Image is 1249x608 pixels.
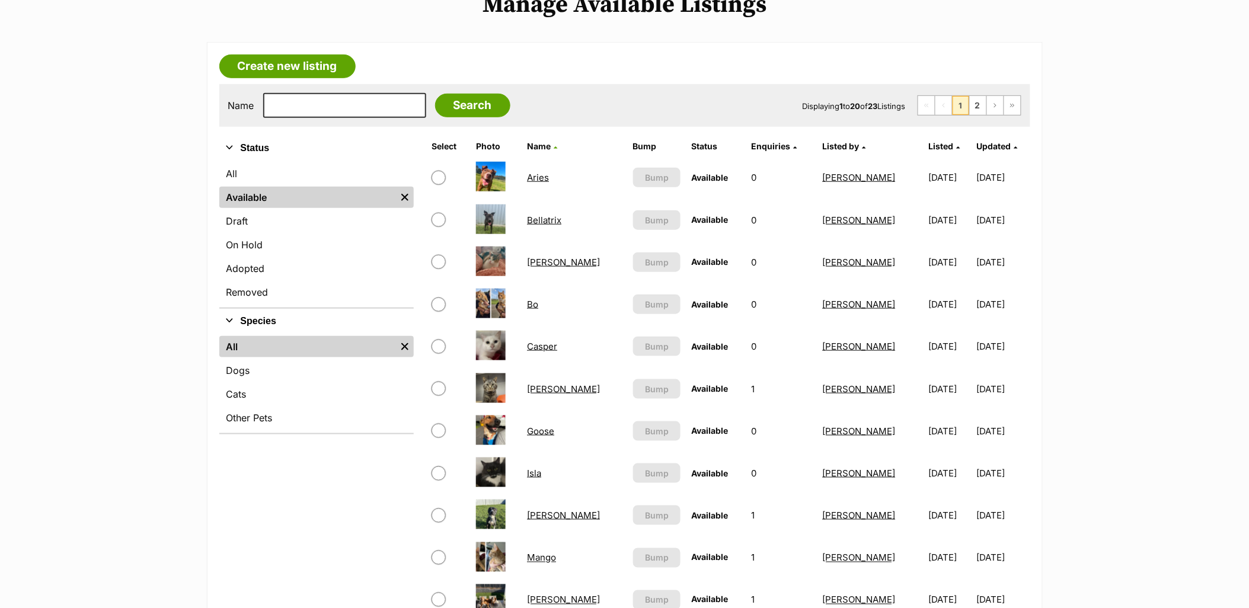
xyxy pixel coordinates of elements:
[924,453,976,494] td: [DATE]
[645,214,669,226] span: Bump
[977,242,1029,283] td: [DATE]
[527,425,554,437] a: Goose
[840,101,844,111] strong: 1
[823,594,896,606] a: [PERSON_NAME]
[633,337,681,356] button: Bump
[527,383,600,395] a: [PERSON_NAME]
[823,510,896,521] a: [PERSON_NAME]
[527,510,600,521] a: [PERSON_NAME]
[1004,96,1021,115] a: Last page
[527,141,557,151] a: Name
[928,141,953,151] span: Listed
[471,137,521,156] th: Photo
[645,425,669,437] span: Bump
[924,242,976,283] td: [DATE]
[823,215,896,226] a: [PERSON_NAME]
[823,172,896,183] a: [PERSON_NAME]
[746,495,816,536] td: 1
[633,379,681,399] button: Bump
[977,141,1011,151] span: Updated
[746,453,816,494] td: 0
[219,313,414,329] button: Species
[977,453,1029,494] td: [DATE]
[219,407,414,428] a: Other Pets
[751,141,797,151] a: Enquiries
[746,411,816,452] td: 0
[746,326,816,367] td: 0
[691,383,728,393] span: Available
[691,172,728,183] span: Available
[953,96,969,115] span: Page 1
[924,537,976,578] td: [DATE]
[645,340,669,353] span: Bump
[691,552,728,562] span: Available
[746,157,816,198] td: 0
[427,137,471,156] th: Select
[691,257,728,267] span: Available
[219,55,356,78] a: Create new listing
[633,421,681,441] button: Bump
[977,284,1029,325] td: [DATE]
[918,96,935,115] span: First page
[228,100,254,111] label: Name
[633,295,681,314] button: Bump
[396,336,414,357] a: Remove filter
[924,157,976,198] td: [DATE]
[219,281,414,303] a: Removed
[219,334,414,433] div: Species
[868,101,878,111] strong: 23
[977,141,1018,151] a: Updated
[691,510,728,520] span: Available
[527,341,557,352] a: Casper
[645,467,669,479] span: Bump
[823,141,860,151] span: Listed by
[746,242,816,283] td: 0
[823,141,866,151] a: Listed by
[633,210,681,230] button: Bump
[823,425,896,437] a: [PERSON_NAME]
[977,326,1029,367] td: [DATE]
[970,96,986,115] a: Page 2
[527,468,541,479] a: Isla
[527,257,600,268] a: [PERSON_NAME]
[691,341,728,351] span: Available
[823,299,896,310] a: [PERSON_NAME]
[219,383,414,405] a: Cats
[924,495,976,536] td: [DATE]
[935,96,952,115] span: Previous page
[527,215,561,226] a: Bellatrix
[851,101,861,111] strong: 20
[633,548,681,568] button: Bump
[219,336,396,357] a: All
[527,299,538,310] a: Bo
[633,168,681,187] button: Bump
[527,141,551,151] span: Name
[219,187,396,208] a: Available
[219,234,414,255] a: On Hold
[751,141,790,151] span: translation missing: en.admin.listings.index.attributes.enquiries
[691,299,728,309] span: Available
[435,94,510,117] input: Search
[746,369,816,409] td: 1
[219,258,414,279] a: Adopted
[823,341,896,352] a: [PERSON_NAME]
[924,326,976,367] td: [DATE]
[977,537,1029,578] td: [DATE]
[527,594,600,606] a: [PERSON_NAME]
[691,215,728,225] span: Available
[977,369,1029,409] td: [DATE]
[746,200,816,241] td: 0
[924,284,976,325] td: [DATE]
[987,96,1004,115] a: Next page
[645,594,669,606] span: Bump
[527,172,549,183] a: Aries
[219,161,414,308] div: Status
[219,360,414,381] a: Dogs
[691,425,728,436] span: Available
[924,200,976,241] td: [DATE]
[977,495,1029,536] td: [DATE]
[396,187,414,208] a: Remove filter
[823,257,896,268] a: [PERSON_NAME]
[803,101,906,111] span: Displaying to of Listings
[645,171,669,184] span: Bump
